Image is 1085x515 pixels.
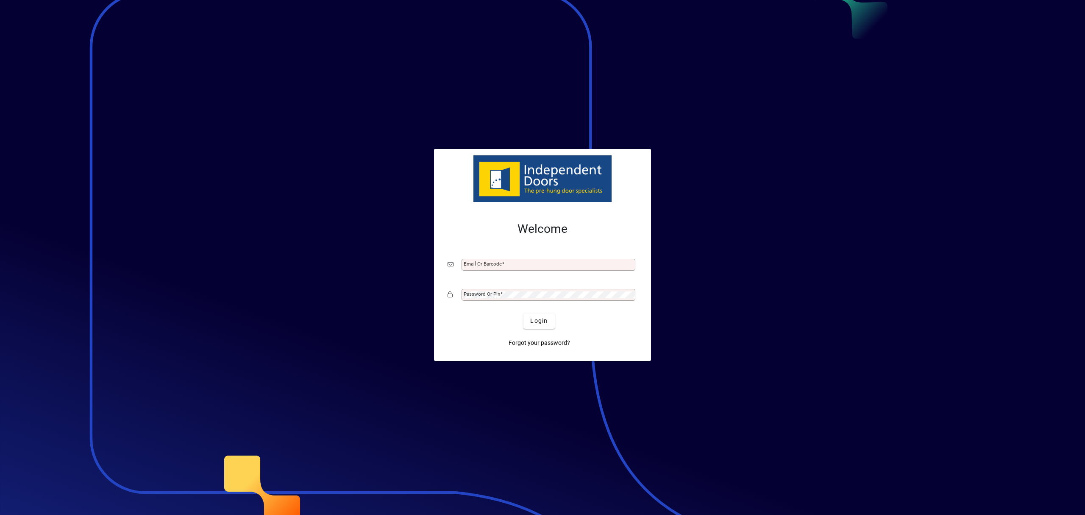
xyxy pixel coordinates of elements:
a: Forgot your password? [505,336,573,351]
button: Login [523,313,554,329]
span: Forgot your password? [509,339,570,347]
mat-label: Email or Barcode [464,261,502,267]
mat-label: Password or Pin [464,291,500,297]
h2: Welcome [448,222,637,236]
span: Login [530,316,548,325]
